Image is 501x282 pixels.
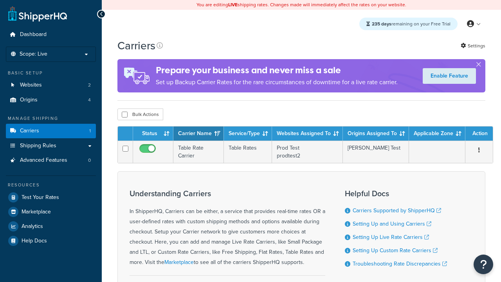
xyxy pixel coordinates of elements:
p: Set up Backup Carrier Rates for the rare circumstances of downtime for a live rate carrier. [156,77,398,88]
th: Action [465,127,493,141]
a: Settings [461,40,485,51]
div: remaining on your Free Trial [359,18,458,30]
button: Open Resource Center [474,255,493,274]
th: Service/Type: activate to sort column ascending [224,127,272,141]
li: Carriers [6,124,96,138]
span: Carriers [20,128,39,134]
span: Origins [20,97,38,103]
span: Test Your Rates [22,194,59,201]
b: LIVE [228,1,238,8]
div: Manage Shipping [6,115,96,122]
li: Websites [6,78,96,92]
th: Carrier Name: activate to sort column ascending [173,127,224,141]
span: Analytics [22,223,43,230]
a: Troubleshooting Rate Discrepancies [353,260,447,268]
th: Status: activate to sort column ascending [133,127,173,141]
td: Prod Test prodtest2 [272,141,343,163]
img: ad-rules-rateshop-fe6ec290ccb7230408bd80ed9643f0289d75e0ffd9eb532fc0e269fcd187b520.png [117,59,156,92]
a: Shipping Rules [6,139,96,153]
td: Table Rates [224,141,272,163]
h4: Prepare your business and never miss a sale [156,64,398,77]
a: Test Your Rates [6,190,96,204]
span: Help Docs [22,238,47,244]
a: Marketplace [6,205,96,219]
a: Marketplace [164,258,194,266]
li: Origins [6,93,96,107]
h1: Carriers [117,38,155,53]
a: ShipperHQ Home [8,6,67,22]
a: Setting Up and Using Carriers [353,220,431,228]
a: Help Docs [6,234,96,248]
a: Dashboard [6,27,96,42]
a: Enable Feature [423,68,476,84]
span: Dashboard [20,31,47,38]
a: Carriers Supported by ShipperHQ [353,206,441,215]
span: Marketplace [22,209,51,215]
div: In ShipperHQ, Carriers can be either, a service that provides real-time rates OR a user-defined r... [130,189,325,268]
span: Shipping Rules [20,143,56,149]
th: Websites Assigned To: activate to sort column ascending [272,127,343,141]
span: 1 [89,128,91,134]
li: Advanced Features [6,153,96,168]
button: Bulk Actions [117,108,163,120]
th: Origins Assigned To: activate to sort column ascending [343,127,409,141]
a: Advanced Features 0 [6,153,96,168]
a: Setting Up Custom Rate Carriers [353,246,438,255]
div: Resources [6,182,96,188]
a: Carriers 1 [6,124,96,138]
span: Websites [20,82,42,89]
span: Scope: Live [20,51,47,58]
a: Websites 2 [6,78,96,92]
a: Origins 4 [6,93,96,107]
div: Basic Setup [6,70,96,76]
h3: Understanding Carriers [130,189,325,198]
span: 4 [88,97,91,103]
a: Setting Up Live Rate Carriers [353,233,429,241]
td: [PERSON_NAME] Test [343,141,409,163]
span: 2 [88,82,91,89]
th: Applicable Zone: activate to sort column ascending [409,127,465,141]
strong: 235 days [372,20,391,27]
span: 0 [88,157,91,164]
td: Table Rate Carrier [173,141,224,163]
a: Analytics [6,219,96,233]
h3: Helpful Docs [345,189,447,198]
span: Advanced Features [20,157,67,164]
